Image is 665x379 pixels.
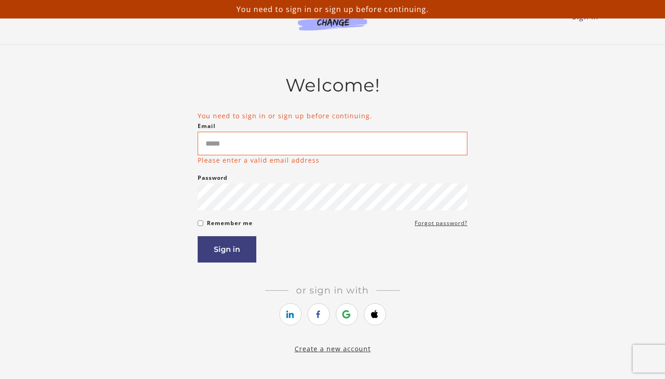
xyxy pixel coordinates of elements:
[288,9,377,31] img: Agents of Change Logo
[289,285,376,296] span: Or sign in with
[364,303,386,325] a: https://courses.thinkific.com/users/auth/apple?ss%5Breferral%5D=&ss%5Buser_return_to%5D=%2Faccoun...
[415,218,467,229] a: Forgot password?
[336,303,358,325] a: https://courses.thinkific.com/users/auth/google?ss%5Breferral%5D=&ss%5Buser_return_to%5D=%2Faccou...
[198,155,320,165] p: Please enter a valid email address
[295,344,371,353] a: Create a new account
[207,218,253,229] label: Remember me
[198,111,467,121] li: You need to sign in or sign up before continuing.
[279,303,302,325] a: https://courses.thinkific.com/users/auth/linkedin?ss%5Breferral%5D=&ss%5Buser_return_to%5D=%2Facc...
[4,4,661,15] p: You need to sign in or sign up before continuing.
[198,74,467,96] h2: Welcome!
[308,303,330,325] a: https://courses.thinkific.com/users/auth/facebook?ss%5Breferral%5D=&ss%5Buser_return_to%5D=%2Facc...
[198,236,256,263] button: Sign in
[198,121,216,132] label: Email
[198,172,228,183] label: Password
